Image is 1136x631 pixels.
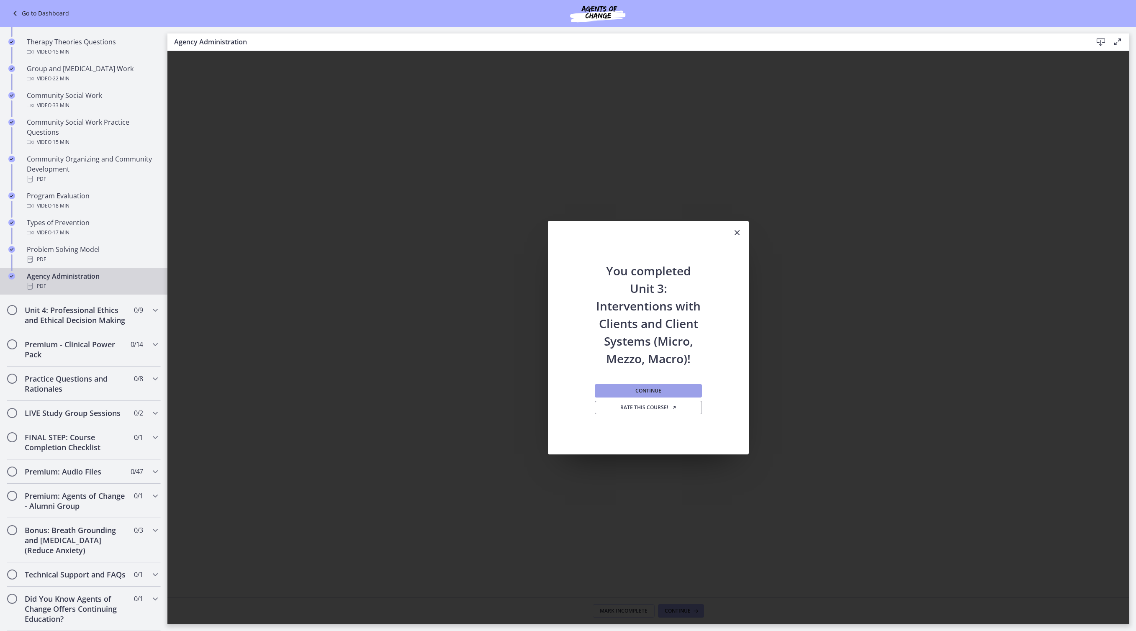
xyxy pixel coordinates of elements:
div: Agency Administration [27,271,157,291]
div: Therapy Theories Questions [27,37,157,57]
a: Go to Dashboard [10,8,69,18]
span: · 33 min [51,100,69,110]
div: PDF [27,281,157,291]
h2: Practice Questions and Rationales [25,374,127,394]
div: Community Organizing and Community Development [27,154,157,184]
div: PDF [27,174,157,184]
div: Types of Prevention [27,218,157,238]
div: Video [27,74,157,84]
h2: Premium: Agents of Change - Alumni Group [25,491,127,511]
h2: FINAL STEP: Course Completion Checklist [25,432,127,452]
i: Completed [8,156,15,162]
i: Completed [8,119,15,126]
i: Completed [8,38,15,45]
span: · 18 min [51,201,69,211]
div: PDF [27,254,157,264]
span: 0 / 8 [134,374,143,384]
div: Video [27,228,157,238]
span: · 15 min [51,47,69,57]
span: 0 / 9 [134,305,143,315]
h2: Premium - Clinical Power Pack [25,339,127,359]
span: · 22 min [51,74,69,84]
div: Community Social Work Practice Questions [27,117,157,147]
h3: Agency Administration [174,37,1079,47]
i: Completed [8,246,15,253]
div: Video [27,201,157,211]
i: Opens in a new window [672,405,677,410]
button: Close [725,221,749,245]
img: Agents of Change [547,3,648,23]
h2: Bonus: Breath Grounding and [MEDICAL_DATA] (Reduce Anxiety) [25,525,127,555]
span: · 15 min [51,137,69,147]
h2: Technical Support and FAQs [25,569,127,580]
button: Continue [595,384,702,398]
div: Problem Solving Model [27,244,157,264]
span: 0 / 3 [134,525,143,535]
h2: LIVE Study Group Sessions [25,408,127,418]
div: Program Evaluation [27,191,157,211]
div: Video [27,47,157,57]
span: 0 / 1 [134,491,143,501]
span: 0 / 1 [134,569,143,580]
i: Completed [8,273,15,280]
div: Video [27,100,157,110]
i: Completed [8,92,15,99]
span: 0 / 47 [131,467,143,477]
span: Rate this course! [620,404,677,411]
div: Community Social Work [27,90,157,110]
span: 0 / 14 [131,339,143,349]
span: 0 / 2 [134,408,143,418]
h2: Did You Know Agents of Change Offers Continuing Education? [25,594,127,624]
div: Group and [MEDICAL_DATA] Work [27,64,157,84]
h2: Premium: Audio Files [25,467,127,477]
i: Completed [8,65,15,72]
span: 0 / 1 [134,432,143,442]
span: Continue [635,387,661,394]
div: Video [27,137,157,147]
span: · 17 min [51,228,69,238]
i: Completed [8,219,15,226]
i: Completed [8,192,15,199]
h2: You completed Unit 3: Interventions with Clients and Client Systems (Micro, Mezzo, Macro)! [593,245,704,367]
h2: Unit 4: Professional Ethics and Ethical Decision Making [25,305,127,325]
a: Rate this course! Opens in a new window [595,401,702,414]
span: 0 / 1 [134,594,143,604]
